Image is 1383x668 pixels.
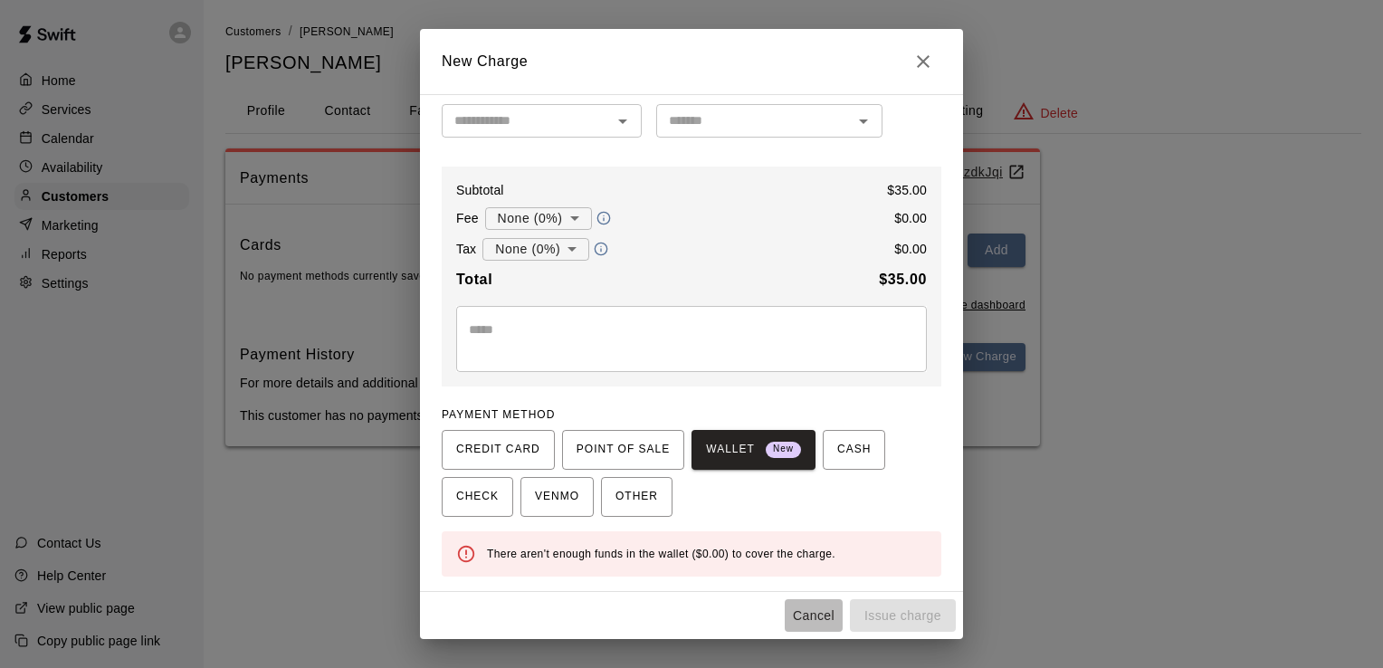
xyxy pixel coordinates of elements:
[456,435,540,464] span: CREDIT CARD
[615,482,658,511] span: OTHER
[442,430,555,470] button: CREDIT CARD
[894,240,927,258] p: $ 0.00
[456,181,504,199] p: Subtotal
[785,599,843,633] button: Cancel
[894,209,927,227] p: $ 0.00
[766,437,801,462] span: New
[562,430,684,470] button: POINT OF SALE
[601,477,672,517] button: OTHER
[456,240,476,258] p: Tax
[420,29,963,94] h2: New Charge
[487,548,835,560] span: There aren't enough funds in the wallet ($0.00) to cover the charge.
[456,209,479,227] p: Fee
[535,482,579,511] span: VENMO
[520,477,594,517] button: VENMO
[851,109,876,134] button: Open
[610,109,635,134] button: Open
[837,435,871,464] span: CASH
[887,181,927,199] p: $ 35.00
[905,43,941,80] button: Close
[485,202,592,235] div: None (0%)
[577,435,670,464] span: POINT OF SALE
[456,272,492,287] b: Total
[691,430,815,470] button: WALLET New
[442,408,555,421] span: PAYMENT METHOD
[456,482,499,511] span: CHECK
[442,477,513,517] button: CHECK
[879,272,927,287] b: $ 35.00
[823,430,885,470] button: CASH
[706,435,801,464] span: WALLET
[482,233,589,266] div: None (0%)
